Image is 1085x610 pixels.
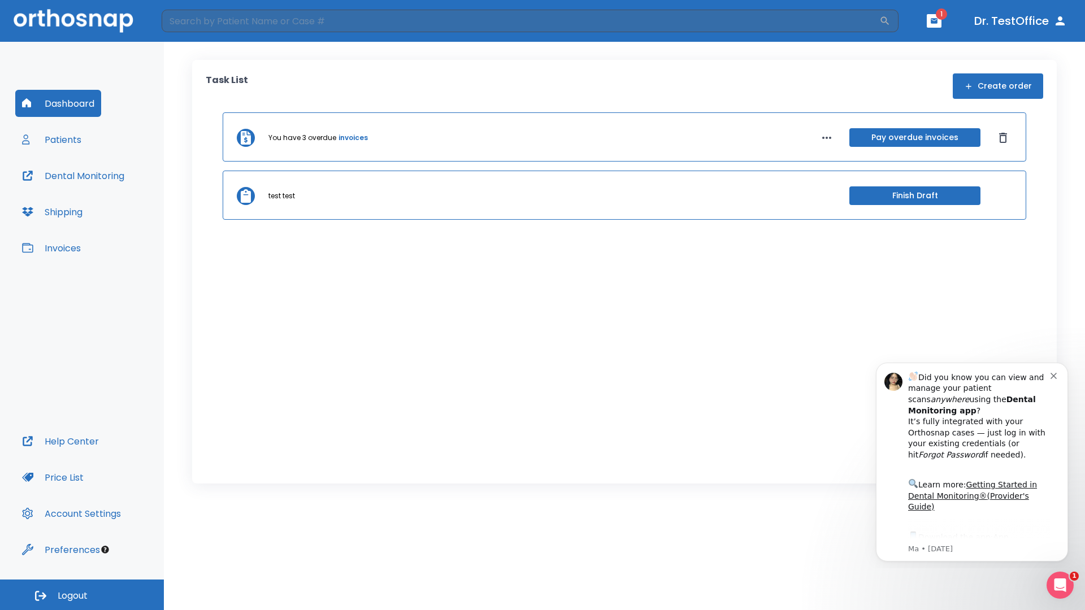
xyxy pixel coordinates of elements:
[15,428,106,455] button: Help Center
[849,128,980,147] button: Pay overdue invoices
[15,126,88,153] button: Patients
[14,9,133,32] img: Orthosnap
[268,191,295,201] p: test test
[58,590,88,602] span: Logout
[268,133,336,143] p: You have 3 overdue
[15,198,89,225] button: Shipping
[15,536,107,563] button: Preferences
[859,352,1085,568] iframe: Intercom notifications message
[1070,572,1079,581] span: 1
[49,177,192,235] div: Download the app: | ​ Let us know if you need help getting started!
[192,18,201,27] button: Dismiss notification
[49,180,150,201] a: App Store
[15,90,101,117] button: Dashboard
[970,11,1071,31] button: Dr. TestOffice
[15,500,128,527] button: Account Settings
[338,133,368,143] a: invoices
[849,186,980,205] button: Finish Draft
[100,544,110,555] div: Tooltip anchor
[15,162,131,189] button: Dental Monitoring
[15,464,90,491] button: Price List
[162,10,879,32] input: Search by Patient Name or Case #
[15,234,88,262] button: Invoices
[994,129,1012,147] button: Dismiss
[1047,572,1074,599] iframe: Intercom live chat
[936,8,947,20] span: 1
[206,73,248,99] p: Task List
[953,73,1043,99] button: Create order
[49,191,192,202] p: Message from Ma, sent 8w ago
